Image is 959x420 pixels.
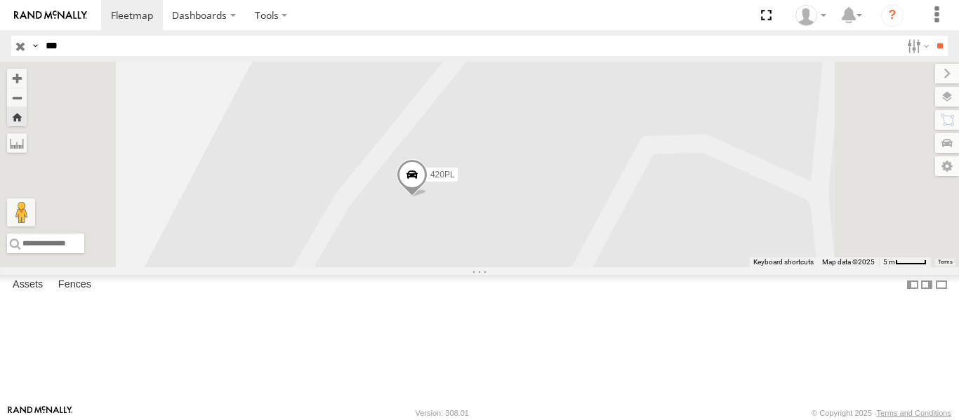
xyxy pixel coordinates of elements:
span: 5 m [883,258,895,266]
span: 420PL [430,170,455,179]
a: Visit our Website [8,406,72,420]
label: Hide Summary Table [934,275,948,295]
div: © Copyright 2025 - [812,409,951,417]
label: Assets [6,275,50,294]
button: Zoom out [7,88,27,107]
div: Zack Abernathy [791,5,831,26]
button: Map Scale: 5 m per 41 pixels [879,257,931,267]
label: Fences [51,275,98,294]
label: Dock Summary Table to the Right [920,275,934,295]
button: Keyboard shortcuts [753,257,814,267]
i: ? [881,4,904,27]
span: Map data ©2025 [822,258,875,266]
div: Version: 308.01 [416,409,469,417]
label: Dock Summary Table to the Left [906,275,920,295]
img: rand-logo.svg [14,11,87,20]
button: Zoom in [7,69,27,88]
label: Search Filter Options [901,36,932,56]
button: Zoom Home [7,107,27,126]
label: Search Query [29,36,41,56]
a: Terms and Conditions [877,409,951,417]
a: Terms (opens in new tab) [938,259,953,265]
button: Drag Pegman onto the map to open Street View [7,198,35,226]
label: Map Settings [935,156,959,176]
label: Measure [7,133,27,153]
